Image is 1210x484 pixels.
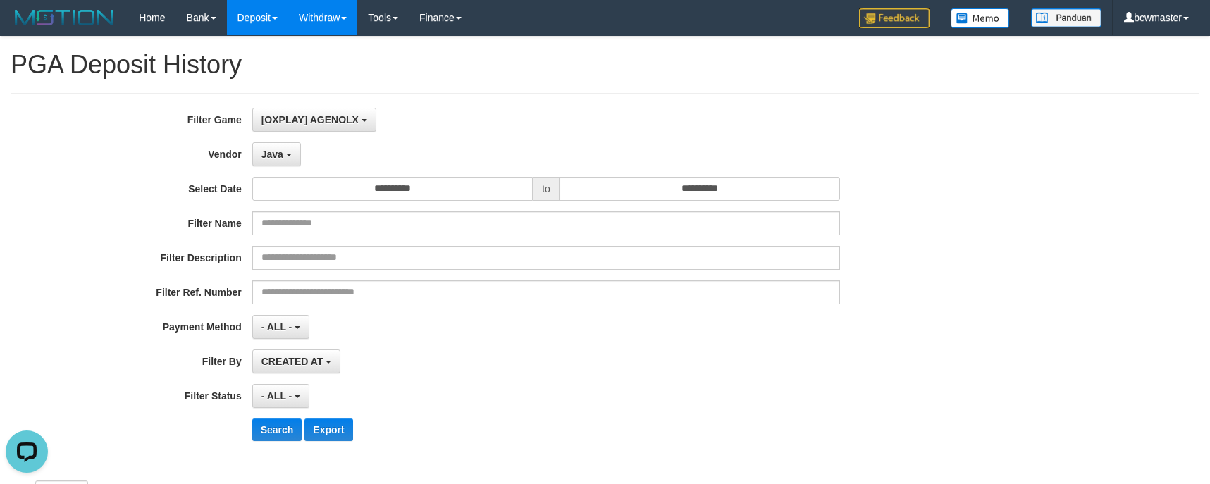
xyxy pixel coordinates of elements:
img: panduan.png [1031,8,1101,27]
button: Java [252,142,301,166]
button: Search [252,418,302,441]
button: [OXPLAY] AGENOLX [252,108,376,132]
span: CREATED AT [261,356,323,367]
span: [OXPLAY] AGENOLX [261,114,359,125]
h1: PGA Deposit History [11,51,1199,79]
img: MOTION_logo.png [11,7,118,28]
button: - ALL - [252,315,309,339]
button: CREATED AT [252,349,341,373]
span: - ALL - [261,321,292,333]
span: - ALL - [261,390,292,402]
span: Java [261,149,283,160]
button: Open LiveChat chat widget [6,6,48,48]
img: Feedback.jpg [859,8,930,28]
img: Button%20Memo.svg [951,8,1010,28]
span: to [533,177,560,201]
button: - ALL - [252,384,309,408]
button: Export [304,418,352,441]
